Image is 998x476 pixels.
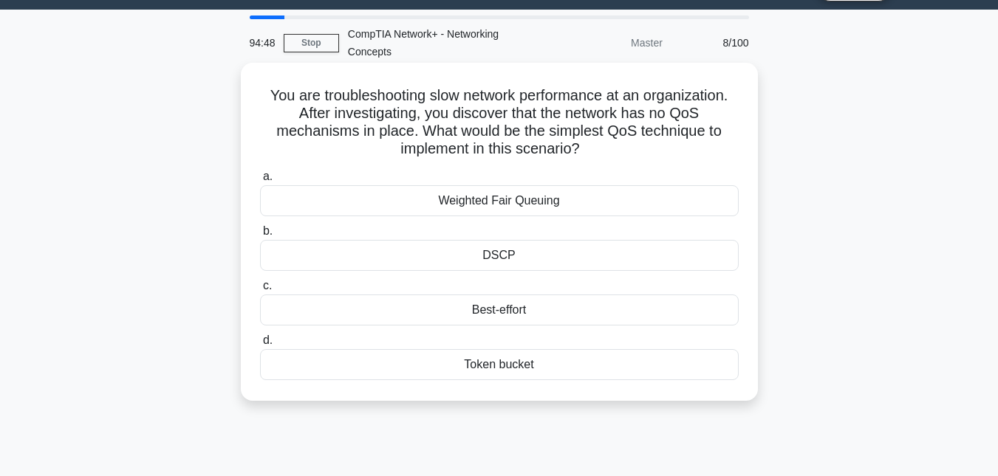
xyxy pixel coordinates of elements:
span: c. [263,279,272,292]
span: d. [263,334,273,346]
div: DSCP [260,240,739,271]
div: CompTIA Network+ - Networking Concepts [339,19,542,66]
a: Stop [284,34,339,52]
div: 8/100 [671,28,758,58]
div: 94:48 [241,28,284,58]
div: Master [542,28,671,58]
h5: You are troubleshooting slow network performance at an organization. After investigating, you dis... [259,86,740,159]
div: Weighted Fair Queuing [260,185,739,216]
span: a. [263,170,273,182]
div: Token bucket [260,349,739,380]
span: b. [263,224,273,237]
div: Best-effort [260,294,739,325]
